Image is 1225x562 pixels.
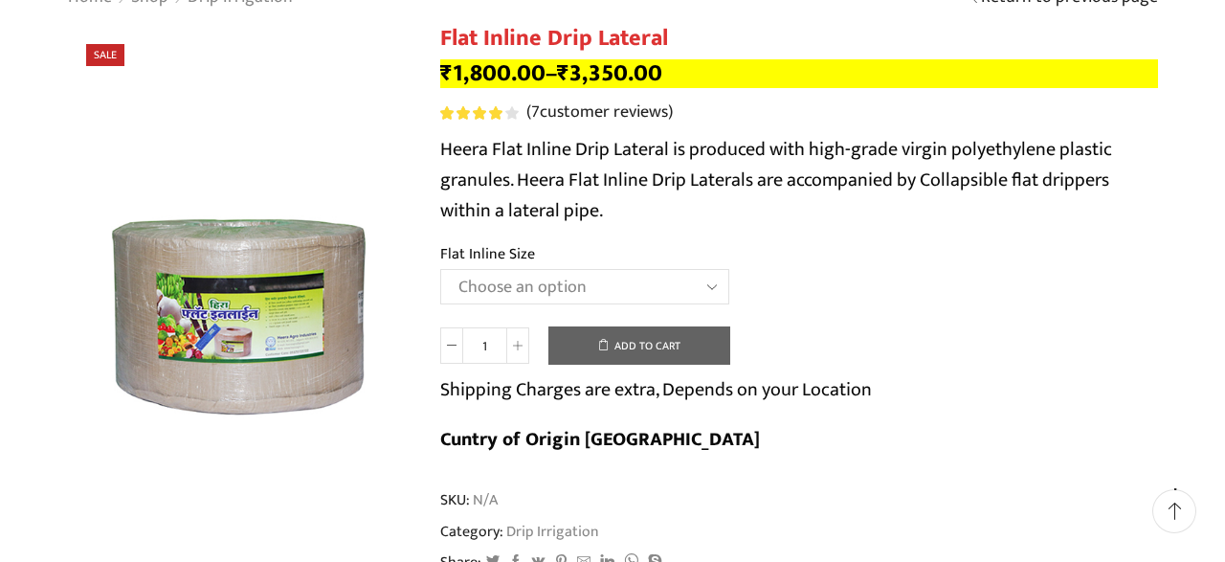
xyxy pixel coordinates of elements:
input: Product quantity [463,327,506,364]
p: Shipping Charges are extra, Depends on your Location [440,374,872,405]
bdi: 1,800.00 [440,54,546,93]
span: Sale [86,44,124,66]
label: Flat Inline Size [440,243,535,265]
a: Drip Irrigation [503,519,599,544]
p: – [440,59,1158,88]
span: 7 [440,106,522,120]
div: Rated 4.00 out of 5 [440,106,518,120]
span: ₹ [440,54,453,93]
h1: Flat Inline Drip Lateral [440,25,1158,53]
a: (7customer reviews) [526,101,673,125]
bdi: 3,350.00 [557,54,662,93]
span: N/A [470,489,498,511]
b: Cuntry of Origin [GEOGRAPHIC_DATA] [440,423,760,456]
span: SKU: [440,489,1158,511]
span: 7 [531,98,540,126]
span: Rated out of 5 based on customer ratings [440,106,502,120]
p: Heera Flat Inline Drip Lateral is produced with high-grade virgin polyethylene plastic granules. ... [440,134,1158,226]
span: ₹ [557,54,569,93]
button: Add to cart [548,326,730,365]
span: Category: [440,521,599,543]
